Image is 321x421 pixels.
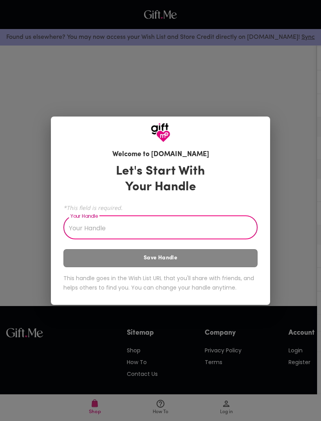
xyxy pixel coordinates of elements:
span: *This field is required. [63,204,258,211]
h6: This handle goes in the Wish List URL that you'll share with friends, and helps others to find yo... [63,273,258,293]
h6: Welcome to [DOMAIN_NAME] [112,149,209,160]
h3: Let's Start With Your Handle [106,164,215,195]
img: GiftMe Logo [151,123,170,142]
input: Your Handle [63,217,249,239]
